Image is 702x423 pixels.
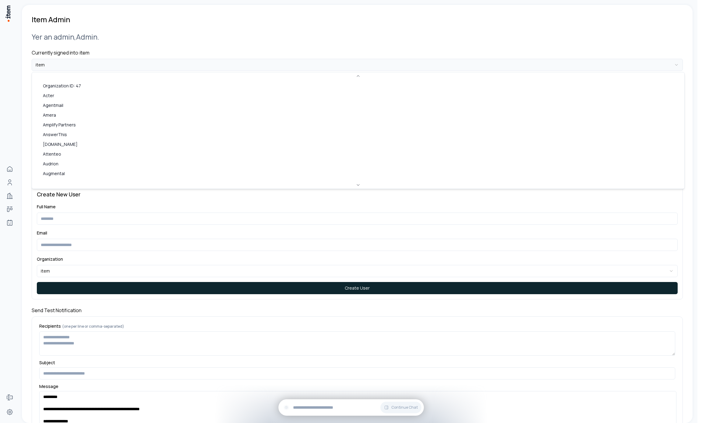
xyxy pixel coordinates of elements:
[43,141,78,147] span: [DOMAIN_NAME]
[43,83,81,89] span: Organization ID: 47
[43,132,67,138] span: AnswerThis
[43,112,56,118] span: Amera
[43,102,63,108] span: Agentmail
[43,122,76,128] span: Amplify Partners
[43,93,54,99] span: Acter
[43,180,72,186] span: Aura Research
[43,171,65,177] span: Augmental
[43,151,61,157] span: Attenteo
[43,161,58,167] span: Audrion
